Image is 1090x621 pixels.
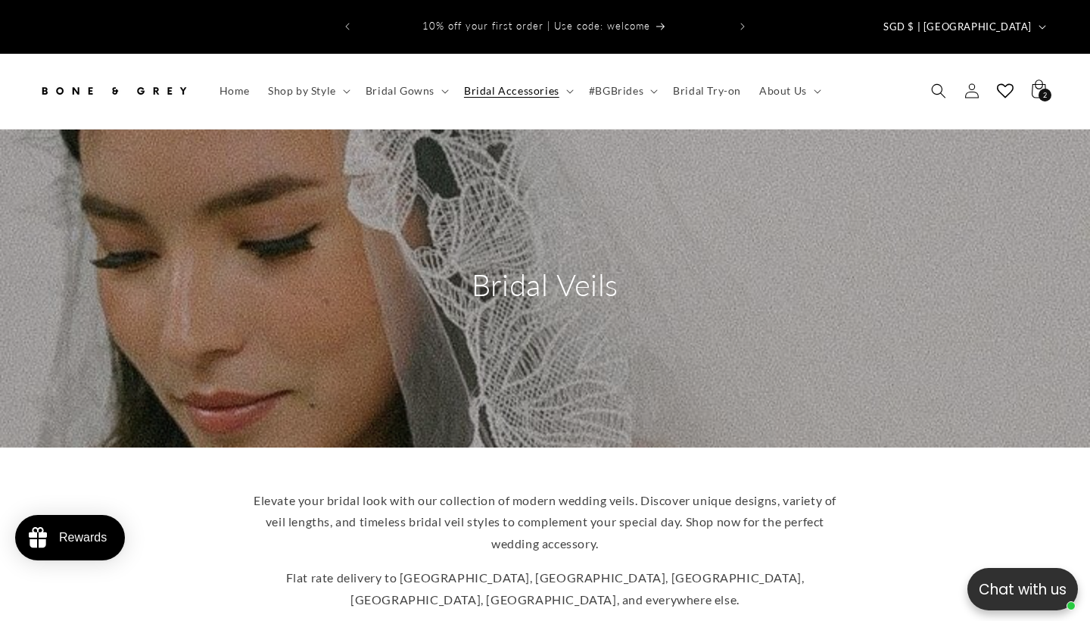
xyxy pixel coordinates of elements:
[210,75,259,107] a: Home
[59,531,107,545] div: Rewards
[967,568,1078,610] button: Open chatbox
[331,12,364,41] button: Previous announcement
[589,84,643,98] span: #BGBrides
[220,84,250,98] span: Home
[250,490,840,555] p: Elevate your bridal look with our collection of modern wedding veils. Discover unique designs, va...
[673,84,741,98] span: Bridal Try-on
[759,84,807,98] span: About Us
[401,265,689,304] h2: Bridal Veils
[750,75,827,107] summary: About Us
[883,20,1032,35] span: SGD $ | [GEOGRAPHIC_DATA]
[357,75,455,107] summary: Bridal Gowns
[664,75,750,107] a: Bridal Try-on
[464,84,559,98] span: Bridal Accessories
[250,567,840,611] p: Flat rate delivery to [GEOGRAPHIC_DATA], [GEOGRAPHIC_DATA], [GEOGRAPHIC_DATA], [GEOGRAPHIC_DATA],...
[1043,89,1048,101] span: 2
[33,69,195,114] a: Bone and Grey Bridal
[268,84,336,98] span: Shop by Style
[922,74,955,108] summary: Search
[580,75,664,107] summary: #BGBrides
[726,12,759,41] button: Next announcement
[967,579,1078,601] p: Chat with us
[422,20,650,32] span: 10% off your first order | Use code: welcome
[38,74,189,108] img: Bone and Grey Bridal
[259,75,357,107] summary: Shop by Style
[874,12,1052,41] button: SGD $ | [GEOGRAPHIC_DATA]
[366,84,434,98] span: Bridal Gowns
[455,75,580,107] summary: Bridal Accessories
